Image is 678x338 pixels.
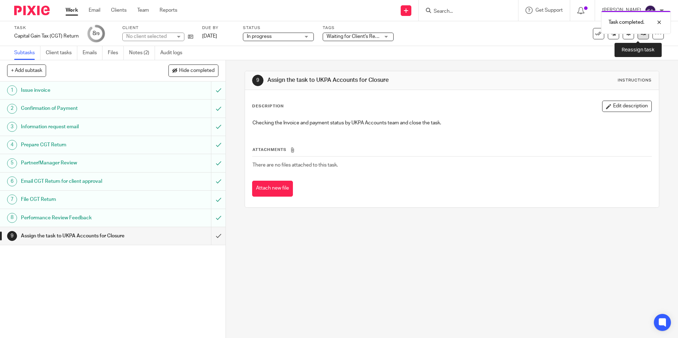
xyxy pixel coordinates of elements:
[7,213,17,223] div: 8
[7,231,17,241] div: 9
[21,103,143,114] h1: Confirmation of Payment
[83,46,102,60] a: Emails
[21,85,143,96] h1: Issue invoice
[267,77,467,84] h1: Assign the task to UKPA Accounts for Closure
[108,46,124,60] a: Files
[179,68,215,74] span: Hide completed
[608,19,644,26] p: Task completed.
[252,75,263,86] div: 9
[7,104,17,114] div: 2
[7,195,17,204] div: 7
[602,101,652,112] button: Edit description
[252,119,651,126] p: Checking the Invoice and payment status by UKPA Accounts team and close the task.
[21,231,143,241] h1: Assign the task to UKPA Accounts for Closure
[7,64,46,77] button: + Add subtask
[243,25,314,31] label: Status
[168,64,218,77] button: Hide completed
[7,158,17,168] div: 5
[14,46,40,60] a: Subtasks
[202,25,234,31] label: Due by
[21,140,143,150] h1: Prepare CGT Return
[14,6,50,15] img: Pixie
[160,46,188,60] a: Audit logs
[89,7,100,14] a: Email
[111,7,127,14] a: Clients
[21,213,143,223] h1: Performance Review Feedback
[21,158,143,168] h1: Partner/Manager Review
[160,7,177,14] a: Reports
[7,176,17,186] div: 6
[93,29,100,38] div: 8
[122,25,193,31] label: Client
[66,7,78,14] a: Work
[21,122,143,132] h1: Information request email
[252,103,284,109] p: Description
[7,122,17,132] div: 3
[21,176,143,187] h1: Email CGT Return for client approval
[252,163,338,168] span: There are no files attached to this task.
[137,7,149,14] a: Team
[14,33,79,40] div: Capital Gain Tax (CGT) Return
[323,25,394,31] label: Tags
[618,78,652,83] div: Instructions
[252,181,293,197] button: Attach new file
[126,33,172,40] div: No client selected
[247,34,272,39] span: In progress
[252,148,287,152] span: Attachments
[327,34,393,39] span: Waiting for Client's Response.
[46,46,77,60] a: Client tasks
[7,85,17,95] div: 1
[96,32,100,36] small: /9
[7,140,17,150] div: 4
[14,25,79,31] label: Task
[202,34,217,39] span: [DATE]
[21,194,143,205] h1: File CGT Return
[645,5,656,16] img: svg%3E
[129,46,155,60] a: Notes (2)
